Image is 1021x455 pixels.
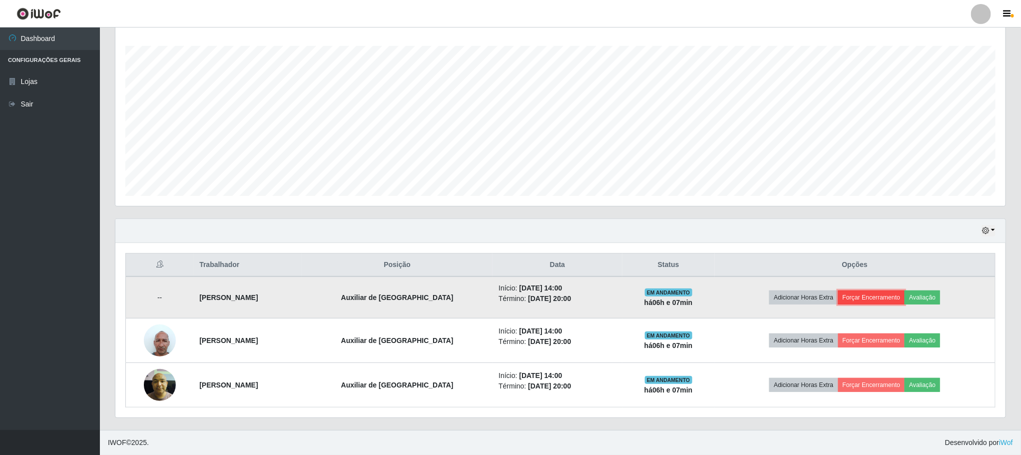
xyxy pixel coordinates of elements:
span: Desenvolvido por [945,437,1013,448]
span: IWOF [108,438,126,446]
th: Opções [715,253,996,277]
img: 1737056523425.jpeg [144,319,176,361]
strong: Auxiliar de [GEOGRAPHIC_DATA] [341,381,454,389]
time: [DATE] 20:00 [528,382,571,390]
th: Data [493,253,622,277]
time: [DATE] 14:00 [519,284,562,292]
button: Adicionar Horas Extra [769,290,838,304]
li: Início: [499,283,616,293]
th: Trabalhador [193,253,302,277]
strong: Auxiliar de [GEOGRAPHIC_DATA] [341,293,454,301]
strong: [PERSON_NAME] [199,381,258,389]
time: [DATE] 14:00 [519,327,562,335]
td: -- [126,276,194,318]
li: Término: [499,381,616,391]
span: © 2025 . [108,437,149,448]
strong: [PERSON_NAME] [199,336,258,344]
a: iWof [999,438,1013,446]
th: Posição [302,253,493,277]
strong: [PERSON_NAME] [199,293,258,301]
button: Adicionar Horas Extra [769,333,838,347]
li: Início: [499,326,616,336]
span: EM ANDAMENTO [645,331,692,339]
th: Status [622,253,715,277]
time: [DATE] 20:00 [528,337,571,345]
button: Forçar Encerramento [838,290,905,304]
strong: há 06 h e 07 min [644,341,693,349]
img: CoreUI Logo [16,7,61,20]
button: Adicionar Horas Extra [769,378,838,392]
li: Término: [499,293,616,304]
li: Término: [499,336,616,347]
strong: Auxiliar de [GEOGRAPHIC_DATA] [341,336,454,344]
button: Avaliação [905,290,940,304]
time: [DATE] 14:00 [519,371,562,379]
button: Avaliação [905,333,940,347]
button: Avaliação [905,378,940,392]
strong: há 06 h e 07 min [644,386,693,394]
span: EM ANDAMENTO [645,288,692,296]
span: EM ANDAMENTO [645,376,692,384]
button: Forçar Encerramento [838,378,905,392]
img: 1755557335737.jpeg [144,363,176,406]
time: [DATE] 20:00 [528,294,571,302]
button: Forçar Encerramento [838,333,905,347]
li: Início: [499,370,616,381]
strong: há 06 h e 07 min [644,298,693,306]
